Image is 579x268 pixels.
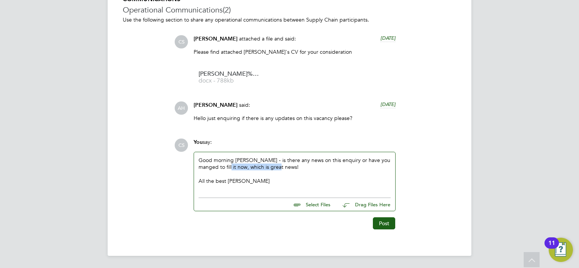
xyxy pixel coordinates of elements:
p: Please find attached [PERSON_NAME]'s CV for your consideration [194,48,396,55]
div: 11 [548,243,555,253]
span: said: [239,101,250,108]
span: AH [175,101,188,115]
div: Good morning [PERSON_NAME] - is there any news on this enquiry or have you manged to fill it now,... [199,157,391,189]
a: [PERSON_NAME]%20Straughan%20Click%20CV docx - 788kb [199,71,259,84]
div: say: [194,139,396,152]
span: [PERSON_NAME] [194,102,238,108]
p: Hello just enquiring if there is any updates on this vacancy please? [194,115,396,122]
span: CS [175,35,188,48]
span: attached a file and said: [239,35,296,42]
h3: Operational Communications [123,5,456,15]
span: (2) [223,5,231,15]
button: Open Resource Center, 11 new notifications [549,238,573,262]
span: CS [175,139,188,152]
span: [PERSON_NAME]%20Straughan%20Click%20CV [199,71,259,77]
p: Use the following section to share any operational communications between Supply Chain participants. [123,16,456,23]
span: You [194,139,203,145]
span: docx - 788kb [199,78,259,84]
span: [DATE] [380,35,396,41]
span: [DATE] [380,101,396,108]
button: Drag Files Here [336,197,391,213]
span: [PERSON_NAME] [194,36,238,42]
div: All the best [PERSON_NAME] [199,171,391,184]
button: Post [373,217,395,229]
